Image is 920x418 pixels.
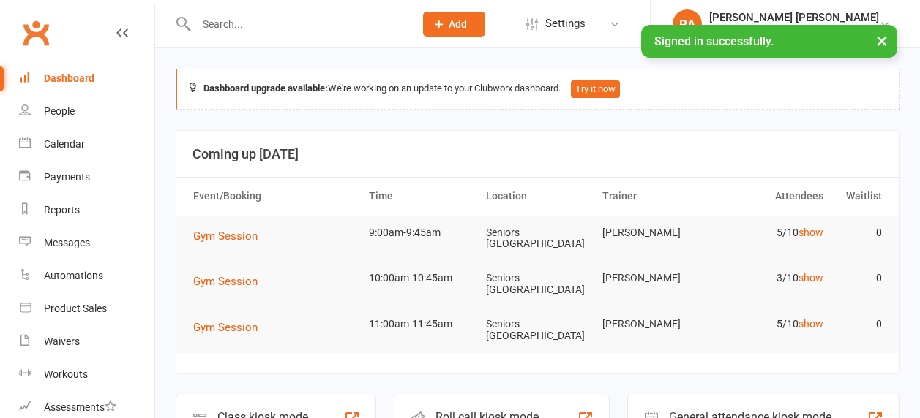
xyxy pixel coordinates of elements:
[713,216,830,250] td: 5/10
[44,171,90,183] div: Payments
[19,325,154,358] a: Waivers
[44,72,94,84] div: Dashboard
[479,216,596,262] td: Seniors [GEOGRAPHIC_DATA]
[830,261,889,295] td: 0
[19,161,154,194] a: Payments
[709,11,879,24] div: [PERSON_NAME] [PERSON_NAME]
[44,401,116,413] div: Assessments
[44,335,80,347] div: Waivers
[449,18,467,30] span: Add
[709,24,879,37] div: Uniting Seniors [GEOGRAPHIC_DATA]
[18,15,54,51] a: Clubworx
[19,227,154,259] a: Messages
[193,321,258,334] span: Gym Session
[362,307,479,341] td: 11:00am-11:45am
[19,194,154,227] a: Reports
[479,178,596,215] th: Location
[423,12,485,37] button: Add
[713,261,830,295] td: 3/10
[596,307,713,341] td: [PERSON_NAME]
[830,307,889,341] td: 0
[193,273,268,290] button: Gym Session
[596,178,713,215] th: Trainer
[193,229,258,243] span: Gym Session
[479,307,596,353] td: Seniors [GEOGRAPHIC_DATA]
[19,358,154,391] a: Workouts
[176,69,900,110] div: We're working on an update to your Clubworx dashboard.
[673,9,702,39] div: RA
[545,7,586,40] span: Settings
[192,14,404,34] input: Search...
[479,261,596,307] td: Seniors [GEOGRAPHIC_DATA]
[362,178,479,215] th: Time
[596,216,713,250] td: [PERSON_NAME]
[193,319,268,336] button: Gym Session
[19,62,154,95] a: Dashboard
[654,34,774,48] span: Signed in successfully.
[362,216,479,250] td: 9:00am-9:45am
[571,80,620,98] button: Try it now
[869,25,895,56] button: ×
[362,261,479,295] td: 10:00am-10:45am
[44,270,103,281] div: Automations
[19,128,154,161] a: Calendar
[713,307,830,341] td: 5/10
[193,275,258,288] span: Gym Session
[187,178,362,215] th: Event/Booking
[44,138,85,150] div: Calendar
[44,105,75,117] div: People
[19,259,154,292] a: Automations
[830,178,889,215] th: Waitlist
[713,178,830,215] th: Attendees
[192,147,883,161] h3: Coming up [DATE]
[203,83,328,94] strong: Dashboard upgrade available:
[44,204,80,216] div: Reports
[596,261,713,295] td: [PERSON_NAME]
[799,272,823,284] a: show
[44,303,107,314] div: Product Sales
[830,216,889,250] td: 0
[44,368,88,380] div: Workouts
[799,318,823,330] a: show
[193,227,268,245] button: Gym Session
[19,292,154,325] a: Product Sales
[19,95,154,128] a: People
[44,237,90,248] div: Messages
[799,227,823,238] a: show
